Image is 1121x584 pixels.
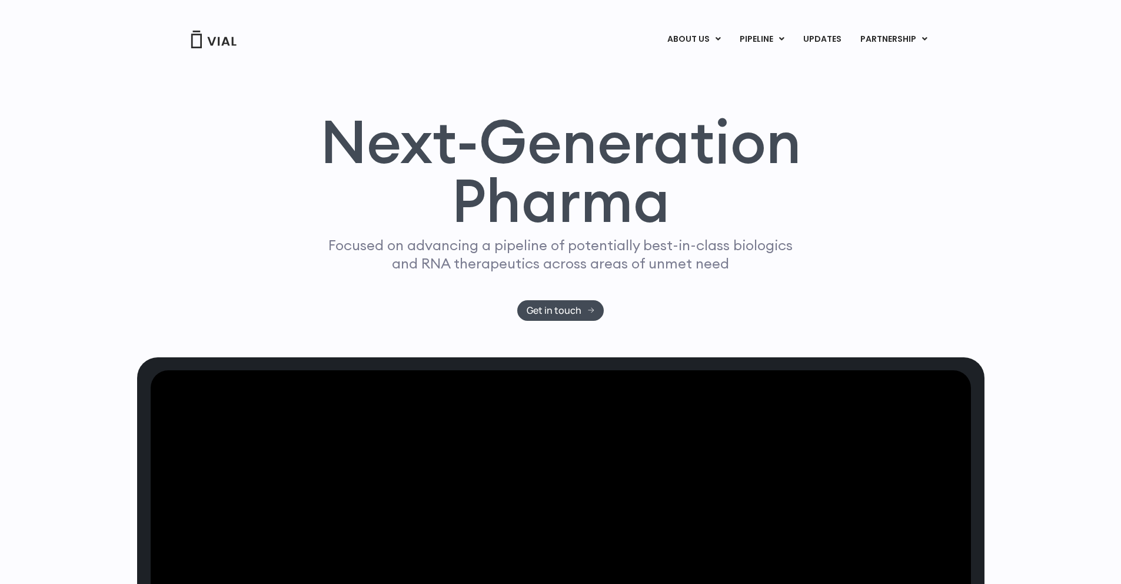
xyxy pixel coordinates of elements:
span: Get in touch [527,306,581,315]
p: Focused on advancing a pipeline of potentially best-in-class biologics and RNA therapeutics acros... [324,236,798,273]
img: Vial Logo [190,31,237,48]
a: PIPELINEMenu Toggle [730,29,793,49]
h1: Next-Generation Pharma [306,112,816,231]
a: ABOUT USMenu Toggle [658,29,730,49]
a: Get in touch [517,300,604,321]
a: PARTNERSHIPMenu Toggle [851,29,937,49]
a: UPDATES [794,29,850,49]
